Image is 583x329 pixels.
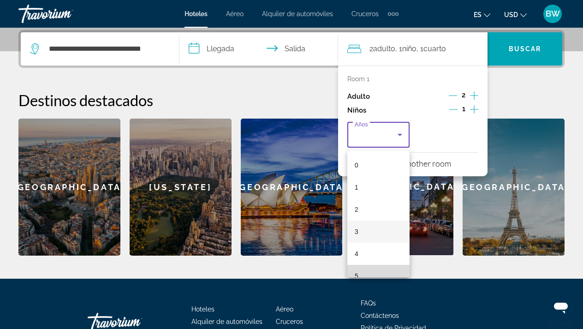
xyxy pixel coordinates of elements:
mat-option: 0 years old [347,154,410,176]
span: 0 [355,160,358,171]
mat-option: 4 years old [347,243,410,265]
mat-option: 3 years old [347,221,410,243]
span: 3 [355,226,358,237]
iframe: Botón para iniciar la ventana de mensajería [546,292,576,322]
span: 4 [355,248,358,259]
mat-option: 5 years old [347,265,410,287]
mat-option: 2 years old [347,198,410,221]
span: 5 [355,270,358,281]
span: 2 [355,204,358,215]
mat-option: 1 years old [347,176,410,198]
span: 1 [355,182,358,193]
